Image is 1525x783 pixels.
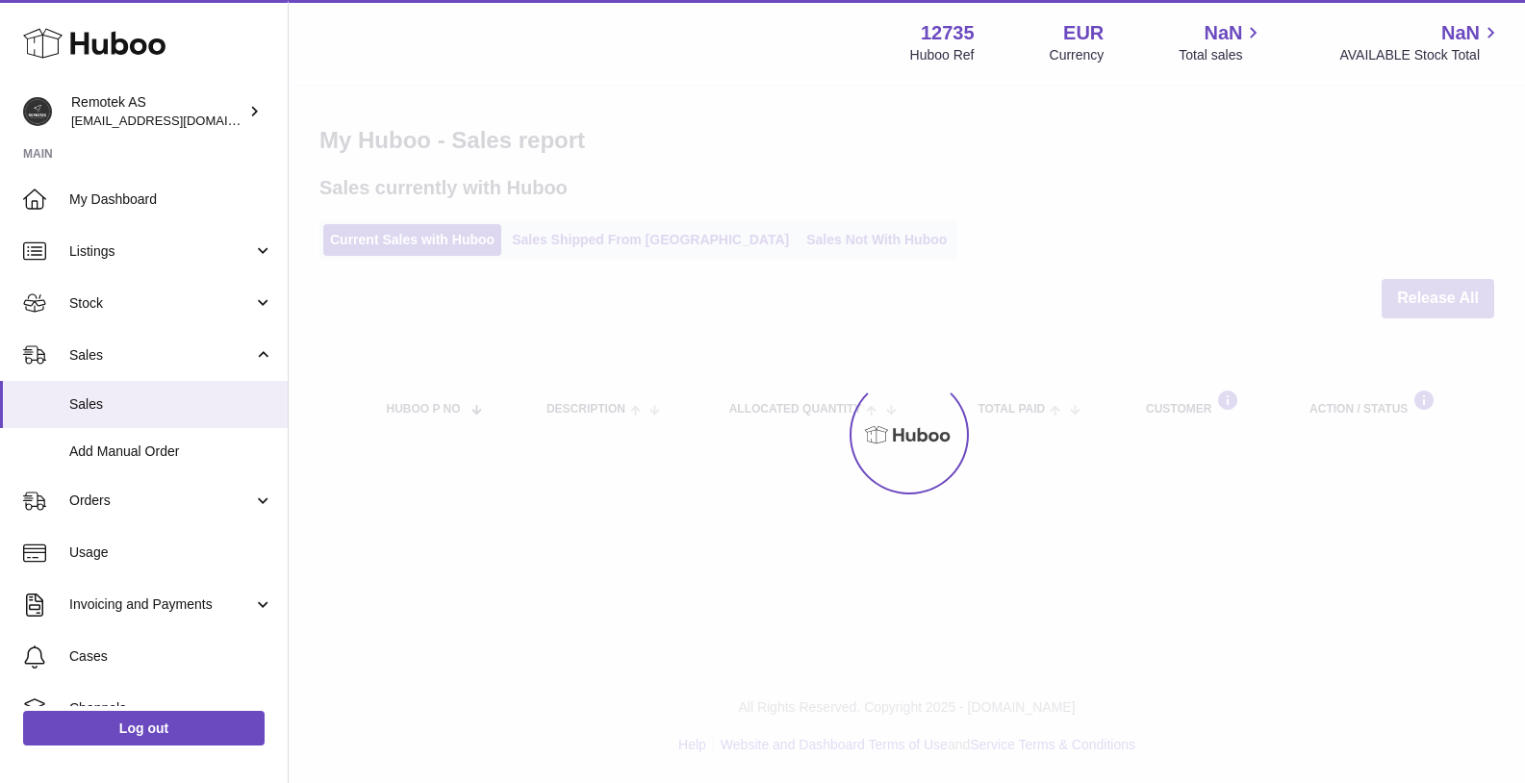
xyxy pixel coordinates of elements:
a: Log out [23,711,265,745]
div: Huboo Ref [910,46,975,64]
div: Currency [1050,46,1105,64]
span: Usage [69,543,273,562]
span: NaN [1441,20,1480,46]
span: Total sales [1179,46,1264,64]
span: Orders [69,492,253,510]
span: Channels [69,699,273,718]
span: [EMAIL_ADDRESS][DOMAIN_NAME] [71,113,283,128]
span: Add Manual Order [69,442,273,461]
span: Invoicing and Payments [69,595,253,614]
span: Sales [69,346,253,365]
a: NaN Total sales [1179,20,1264,64]
span: NaN [1204,20,1242,46]
strong: EUR [1063,20,1104,46]
span: My Dashboard [69,190,273,209]
a: NaN AVAILABLE Stock Total [1339,20,1502,64]
img: dag@remotek.no [23,97,52,126]
span: Stock [69,294,253,313]
span: AVAILABLE Stock Total [1339,46,1502,64]
div: Remotek AS [71,93,244,130]
strong: 12735 [921,20,975,46]
span: Cases [69,647,273,666]
span: Listings [69,242,253,261]
span: Sales [69,395,273,414]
